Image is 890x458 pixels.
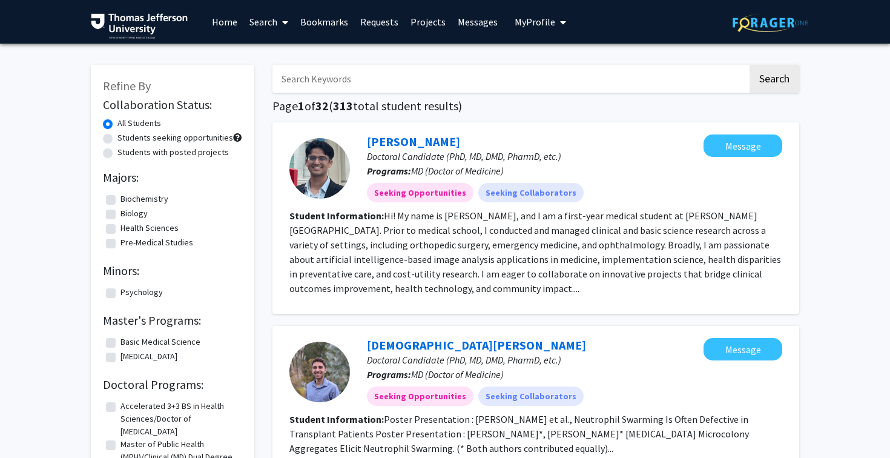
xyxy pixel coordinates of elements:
[298,98,305,113] span: 1
[704,338,782,360] button: Message Christian Godfrey
[117,146,229,159] label: Students with posted projects
[103,264,242,278] h2: Minors:
[272,99,799,113] h1: Page of ( total student results)
[120,193,168,205] label: Biochemistry
[367,165,411,177] b: Programs:
[120,222,179,234] label: Health Sciences
[289,210,781,294] fg-read-more: Hi! My name is [PERSON_NAME], and I am a first-year medical student at [PERSON_NAME][GEOGRAPHIC_D...
[452,1,504,43] a: Messages
[367,134,460,149] a: [PERSON_NAME]
[515,16,555,28] span: My Profile
[367,150,561,162] span: Doctoral Candidate (PhD, MD, DMD, PharmD, etc.)
[750,65,799,93] button: Search
[367,387,473,406] mat-chip: Seeking Opportunities
[117,117,161,130] label: All Students
[103,78,151,93] span: Refine By
[411,368,504,380] span: MD (Doctor of Medicine)
[411,165,504,177] span: MD (Doctor of Medicine)
[333,98,353,113] span: 313
[120,236,193,249] label: Pre-Medical Studies
[478,183,584,202] mat-chip: Seeking Collaborators
[103,377,242,392] h2: Doctoral Programs:
[272,65,748,93] input: Search Keywords
[289,413,749,454] fg-read-more: Poster Presentation : [PERSON_NAME] et al., Neutrophil Swarming Is Often Defective in Transplant ...
[103,170,242,185] h2: Majors:
[478,387,584,406] mat-chip: Seeking Collaborators
[120,207,148,220] label: Biology
[120,400,239,438] label: Accelerated 3+3 BS in Health Sciences/Doctor of [MEDICAL_DATA]
[120,286,163,299] label: Psychology
[289,210,384,222] b: Student Information:
[404,1,452,43] a: Projects
[354,1,404,43] a: Requests
[91,13,188,39] img: Thomas Jefferson University Logo
[367,354,561,366] span: Doctoral Candidate (PhD, MD, DMD, PharmD, etc.)
[103,98,242,112] h2: Collaboration Status:
[367,337,586,353] a: [DEMOGRAPHIC_DATA][PERSON_NAME]
[367,183,473,202] mat-chip: Seeking Opportunities
[120,350,177,363] label: [MEDICAL_DATA]
[294,1,354,43] a: Bookmarks
[289,413,384,425] b: Student Information:
[120,336,200,348] label: Basic Medical Science
[206,1,243,43] a: Home
[367,368,411,380] b: Programs:
[733,13,808,32] img: ForagerOne Logo
[315,98,329,113] span: 32
[243,1,294,43] a: Search
[9,403,51,449] iframe: Chat
[704,134,782,157] button: Message Viraj Deshpande
[103,313,242,328] h2: Master's Programs:
[117,131,233,144] label: Students seeking opportunities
